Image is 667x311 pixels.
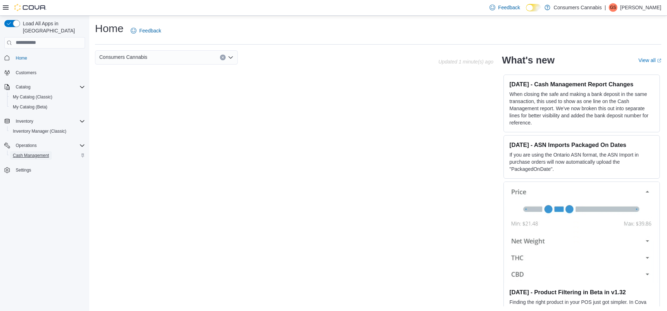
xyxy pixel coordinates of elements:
[139,27,161,34] span: Feedback
[10,93,85,101] span: My Catalog (Classic)
[14,4,46,11] img: Cova
[13,53,85,62] span: Home
[510,141,654,148] h3: [DATE] - ASN Imports Packaged On Dates
[7,151,88,160] button: Cash Management
[10,93,55,101] a: My Catalog (Classic)
[487,0,523,15] a: Feedback
[438,59,493,65] p: Updated 1 minute(s) ago
[220,55,226,60] button: Clear input
[13,117,85,126] span: Inventory
[510,81,654,88] h3: [DATE] - Cash Management Report Changes
[20,20,85,34] span: Load All Apps in [GEOGRAPHIC_DATA]
[13,166,34,174] a: Settings
[13,68,85,77] span: Customers
[526,4,541,11] input: Dark Mode
[16,143,37,148] span: Operations
[1,141,88,151] button: Operations
[610,3,616,12] span: GS
[16,84,30,90] span: Catalog
[10,127,69,136] a: Inventory Manager (Classic)
[7,102,88,112] button: My Catalog (Beta)
[128,24,164,38] a: Feedback
[605,3,606,12] p: |
[95,21,124,36] h1: Home
[13,54,30,62] a: Home
[13,104,47,110] span: My Catalog (Beta)
[16,118,33,124] span: Inventory
[13,68,39,77] a: Customers
[16,70,36,76] span: Customers
[13,128,66,134] span: Inventory Manager (Classic)
[13,117,36,126] button: Inventory
[13,94,52,100] span: My Catalog (Classic)
[10,151,85,160] span: Cash Management
[10,103,85,111] span: My Catalog (Beta)
[13,153,49,158] span: Cash Management
[1,116,88,126] button: Inventory
[502,55,555,66] h2: What's new
[4,50,85,194] nav: Complex example
[16,55,27,61] span: Home
[498,4,520,11] span: Feedback
[609,3,617,12] div: Giovanni Siciliano
[554,3,602,12] p: Consumers Cannabis
[510,91,654,126] p: When closing the safe and making a bank deposit in the same transaction, this used to show as one...
[13,141,40,150] button: Operations
[10,151,52,160] a: Cash Management
[13,141,85,150] span: Operations
[638,57,661,63] a: View allExternal link
[1,82,88,92] button: Catalog
[657,58,661,63] svg: External link
[7,92,88,102] button: My Catalog (Classic)
[99,53,147,61] span: Consumers Cannabis
[7,126,88,136] button: Inventory Manager (Classic)
[13,83,85,91] span: Catalog
[510,289,654,296] h3: [DATE] - Product Filtering in Beta in v1.32
[13,83,33,91] button: Catalog
[10,127,85,136] span: Inventory Manager (Classic)
[1,53,88,63] button: Home
[16,167,31,173] span: Settings
[1,67,88,78] button: Customers
[510,151,654,173] p: If you are using the Ontario ASN format, the ASN Import in purchase orders will now automatically...
[620,3,661,12] p: [PERSON_NAME]
[228,55,234,60] button: Open list of options
[13,165,85,174] span: Settings
[10,103,50,111] a: My Catalog (Beta)
[1,165,88,175] button: Settings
